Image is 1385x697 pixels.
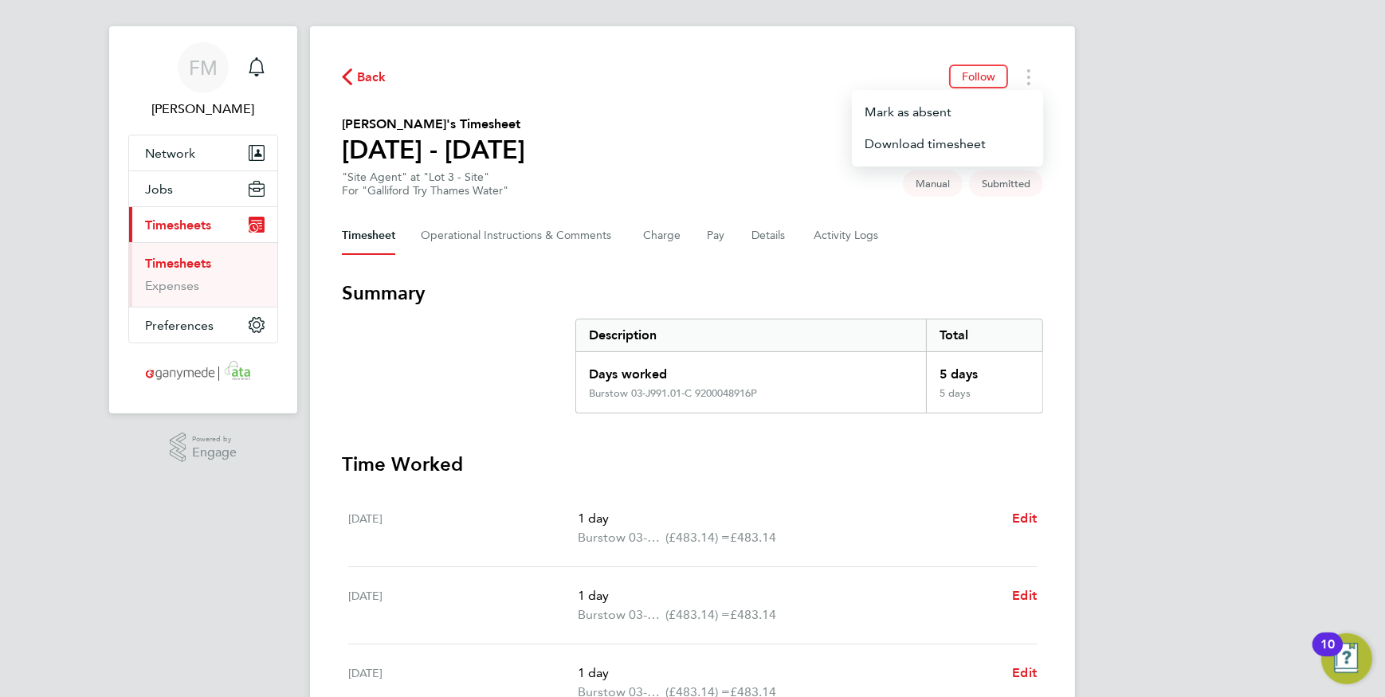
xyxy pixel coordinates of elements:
span: Engage [192,446,237,460]
div: Summary [575,319,1043,413]
a: Edit [1012,586,1037,605]
h2: [PERSON_NAME]'s Timesheet [342,115,525,134]
nav: Main navigation [109,26,297,413]
button: Details [751,217,788,255]
button: Timesheets Menu [852,96,1043,128]
div: Description [576,319,926,351]
img: ganymedesolutions-logo-retina.png [141,359,266,385]
div: For "Galliford Try Thames Water" [342,184,508,198]
p: 1 day [578,509,999,528]
button: Open Resource Center, 10 new notifications [1321,633,1372,684]
button: Back [342,67,386,87]
h3: Summary [342,280,1043,306]
span: Burstow 03-J991.01-C 9200048916P [578,605,665,625]
span: Finley Murray [128,100,278,119]
a: Edit [1012,509,1037,528]
span: Follow [962,69,995,84]
button: Network [129,135,277,170]
h3: Time Worked [342,452,1043,477]
div: Total [926,319,1042,351]
a: Go to home page [128,359,278,385]
button: Charge [643,217,681,255]
span: (£483.14) = [665,530,730,545]
a: FM[PERSON_NAME] [128,42,278,119]
div: Timesheets [129,242,277,307]
p: 1 day [578,664,999,683]
div: 5 days [926,387,1042,413]
span: This timesheet is Submitted. [969,170,1043,197]
span: Edit [1012,511,1037,526]
div: Days worked [576,352,926,387]
span: Preferences [145,318,214,333]
span: Edit [1012,665,1037,680]
button: Timesheet [342,217,395,255]
span: Burstow 03-J991.01-C 9200048916P [578,528,665,547]
button: Activity Logs [814,217,881,255]
button: Timesheets [129,207,277,242]
a: Edit [1012,664,1037,683]
button: Timesheets Menu [1014,65,1043,89]
div: [DATE] [348,509,578,547]
span: FM [189,57,218,78]
span: Edit [1012,588,1037,603]
a: Expenses [145,278,199,293]
div: [DATE] [348,586,578,625]
a: Timesheets [145,256,211,271]
a: Timesheets Menu [852,128,1043,160]
span: (£483.14) = [665,607,730,622]
p: 1 day [578,586,999,605]
span: £483.14 [730,530,776,545]
h1: [DATE] - [DATE] [342,134,525,166]
div: 10 [1320,644,1335,665]
span: Timesheets [145,217,211,233]
button: Preferences [129,307,277,343]
span: Jobs [145,182,173,197]
div: 5 days [926,352,1042,387]
button: Follow [949,65,1008,88]
a: Powered byEngage [170,433,237,463]
span: This timesheet was manually created. [903,170,963,197]
button: Pay [707,217,726,255]
span: Powered by [192,433,237,446]
div: "Site Agent" at "Lot 3 - Site" [342,170,508,198]
button: Operational Instructions & Comments [421,217,618,255]
button: Jobs [129,171,277,206]
span: Back [357,68,386,87]
div: Burstow 03-J991.01-C 9200048916P [589,387,757,400]
span: Network [145,146,195,161]
span: £483.14 [730,607,776,622]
